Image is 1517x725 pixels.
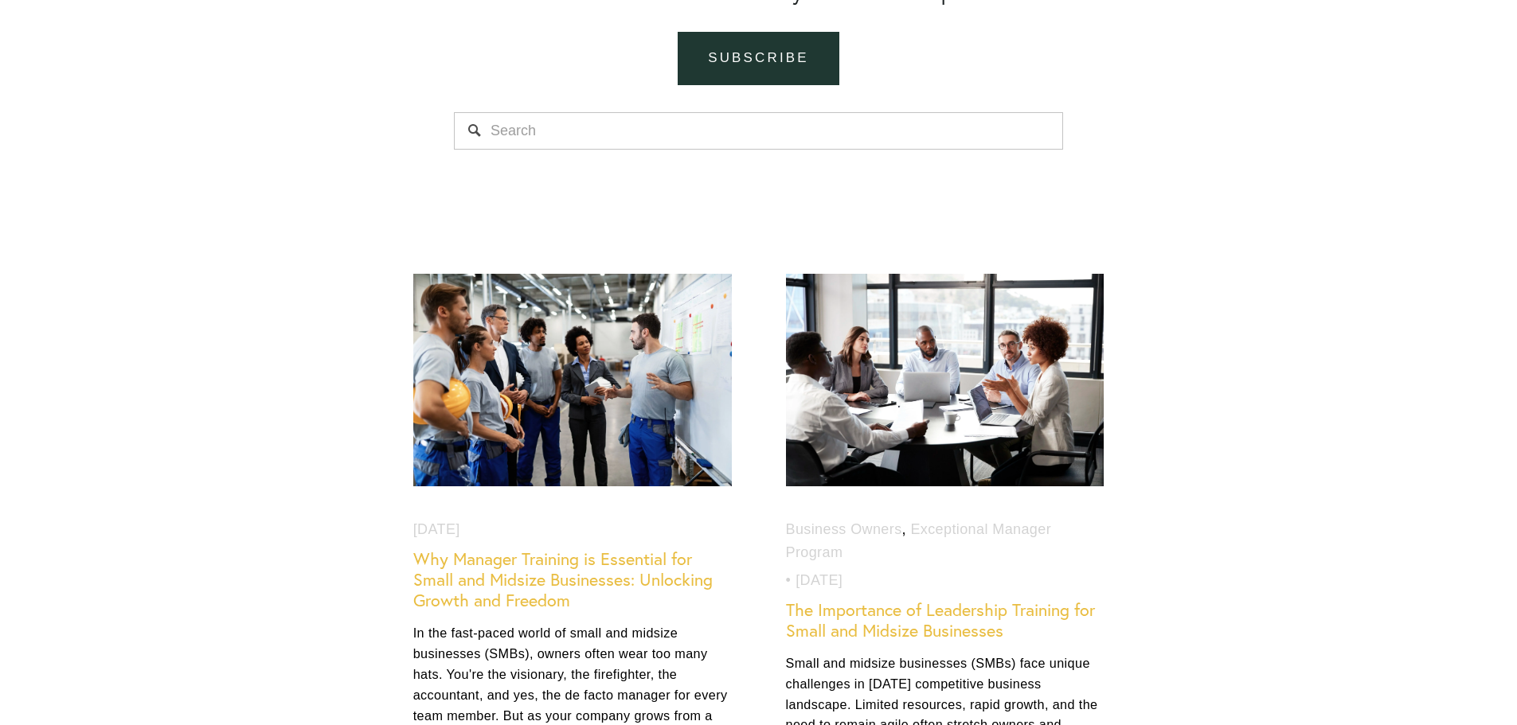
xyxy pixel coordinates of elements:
[24,93,52,120] a: Need help?
[784,273,1106,488] img: The Importance of Leadership Training for Small and Midsize Businesses
[454,112,1063,150] input: Search
[112,12,127,27] img: SEOSpace
[786,521,902,537] a: Business Owners
[902,521,906,537] span: ,
[786,599,1095,641] a: The Importance of Leadership Training for Small and Midsize Businesses
[786,521,1052,560] a: Exceptional Manager Program
[413,548,713,610] a: Why Manager Training is Essential for Small and Midsize Businesses: Unlocking Growth and Freedom
[35,40,205,56] p: Get ready!
[413,518,460,541] time: [DATE]
[412,273,733,488] img: Why Manager Training is Essential for Small and Midsize Businesses: Unlocking Growth and Freedom
[12,76,227,270] img: Rough Water SEO
[796,569,843,592] time: [DATE]
[35,56,205,72] p: Plugin is loading...
[678,32,839,85] a: subscribe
